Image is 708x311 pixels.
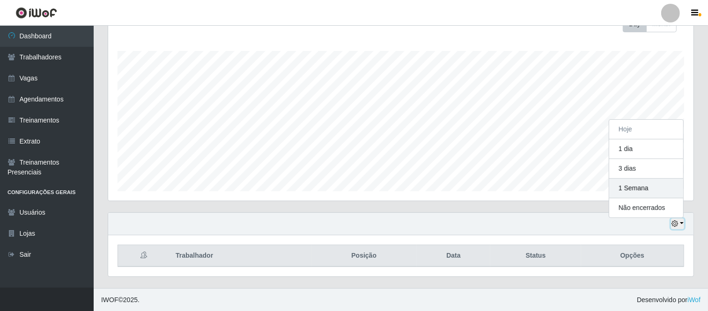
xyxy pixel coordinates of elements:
[581,245,684,267] th: Opções
[101,296,118,304] span: IWOF
[609,120,683,139] button: Hoje
[170,245,311,267] th: Trabalhador
[101,295,140,305] span: © 2025 .
[417,245,490,267] th: Data
[609,198,683,217] button: Não encerrados
[15,7,57,19] img: CoreUI Logo
[609,159,683,179] button: 3 dias
[609,139,683,159] button: 1 dia
[687,296,701,304] a: iWof
[637,295,701,305] span: Desenvolvido por
[311,245,417,267] th: Posição
[490,245,581,267] th: Status
[609,179,683,198] button: 1 Semana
